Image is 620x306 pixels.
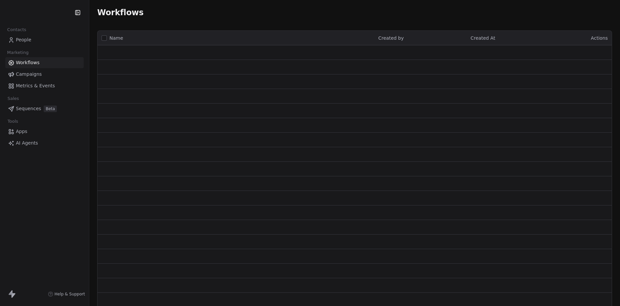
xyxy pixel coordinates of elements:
span: Tools [5,116,21,126]
span: AI Agents [16,140,38,147]
a: SequencesBeta [5,103,84,114]
a: Workflows [5,57,84,68]
a: Metrics & Events [5,80,84,91]
a: Help & Support [48,291,85,297]
span: Apps [16,128,27,135]
span: Marketing [4,48,31,58]
span: People [16,36,31,43]
span: Campaigns [16,71,42,78]
span: Created by [378,35,404,41]
a: AI Agents [5,138,84,149]
span: Help & Support [55,291,85,297]
span: Sequences [16,105,41,112]
span: Name [109,35,123,42]
span: Beta [44,106,57,112]
span: Sales [5,94,22,104]
span: Workflows [97,8,144,17]
a: Campaigns [5,69,84,80]
span: Metrics & Events [16,82,55,89]
span: Created At [471,35,495,41]
a: Apps [5,126,84,137]
span: Workflows [16,59,40,66]
span: Actions [591,35,608,41]
a: People [5,34,84,45]
span: Contacts [4,25,29,35]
